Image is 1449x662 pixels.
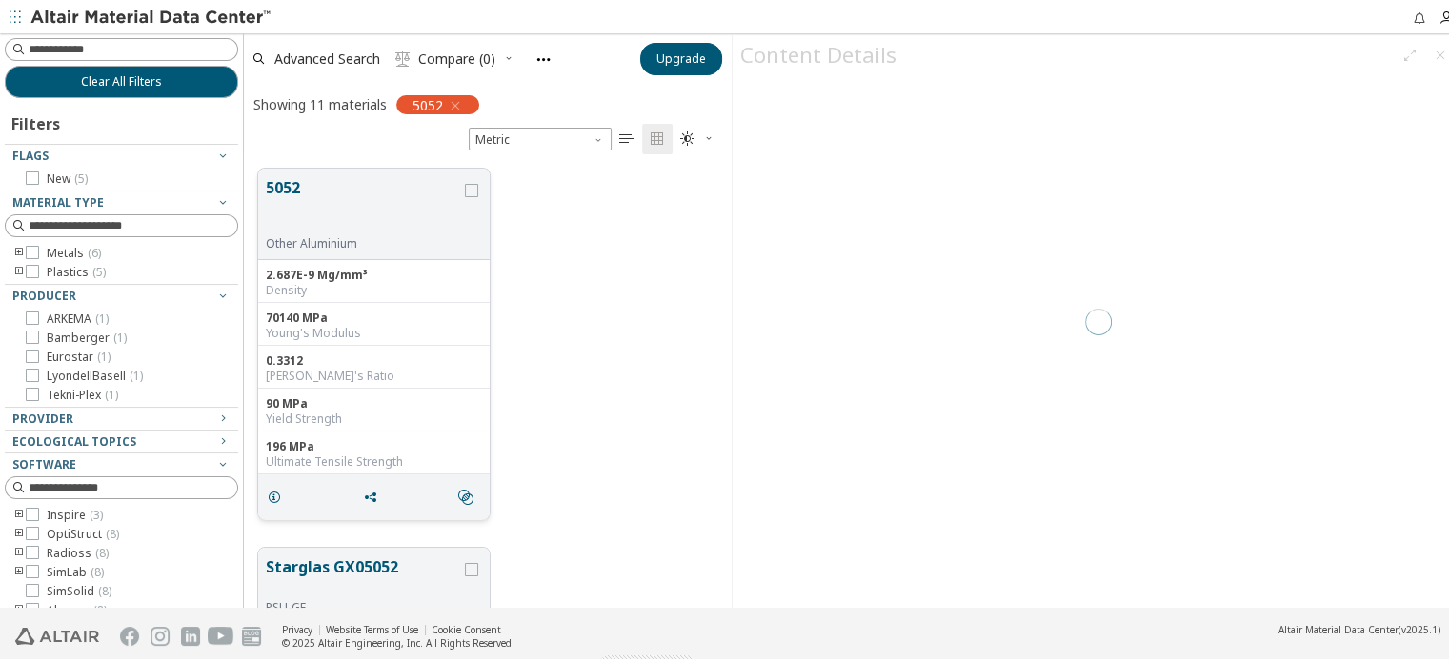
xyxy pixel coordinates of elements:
[469,125,612,148] span: Metric
[95,542,109,558] span: ( 8 )
[5,282,238,305] button: Producer
[244,151,732,606] div: grid
[266,351,482,366] div: 0.3312
[418,50,495,63] span: Compare (0)
[656,49,706,64] span: Upgrade
[266,323,482,338] div: Young's Modulus
[12,600,26,615] i: toogle group
[47,169,88,184] span: New
[395,49,411,64] i: 
[5,189,238,211] button: Material Type
[12,562,26,577] i: toogle group
[12,243,26,258] i: toogle group
[266,552,461,597] button: Starglas GX05052
[673,121,722,151] button: Theme
[113,327,127,343] span: ( 1 )
[326,620,418,633] a: Website Terms of Use
[1278,620,1399,633] span: Altair Material Data Center
[640,40,722,72] button: Upgrade
[282,620,312,633] a: Privacy
[12,524,26,539] i: toogle group
[12,191,104,208] span: Material Type
[12,431,136,447] span: Ecological Topics
[458,487,473,502] i: 
[74,168,88,184] span: ( 5 )
[5,95,70,141] div: Filters
[413,93,443,110] span: 5052
[47,524,119,539] span: OptiStruct
[47,243,101,258] span: Metals
[266,409,482,424] div: Yield Strength
[469,125,612,148] div: Unit System
[266,280,482,295] div: Density
[47,366,143,381] span: LyondellBasell
[266,265,482,280] div: 2.687E-9 Mg/mm³
[266,393,482,409] div: 90 MPa
[5,405,238,428] button: Provider
[12,543,26,558] i: toogle group
[47,581,111,596] span: SimSolid
[88,242,101,258] span: ( 6 )
[642,121,673,151] button: Tile View
[97,346,111,362] span: ( 1 )
[12,505,26,520] i: toogle group
[680,129,695,144] i: 
[47,505,103,520] span: Inspire
[47,562,104,577] span: SimLab
[47,600,107,615] span: Abaqus
[130,365,143,381] span: ( 1 )
[47,543,109,558] span: Radioss
[650,129,665,144] i: 
[266,436,482,451] div: 196 MPa
[98,580,111,596] span: ( 8 )
[253,92,387,110] div: Showing 11 materials
[12,408,73,424] span: Provider
[266,451,482,467] div: Ultimate Tensile Strength
[47,262,106,277] span: Plastics
[266,173,461,233] button: 5052
[432,620,501,633] a: Cookie Consent
[106,523,119,539] span: ( 8 )
[619,129,634,144] i: 
[12,145,49,161] span: Flags
[47,328,127,343] span: Bamberger
[5,63,238,95] button: Clear All Filters
[266,366,482,381] div: [PERSON_NAME]'s Ratio
[47,347,111,362] span: Eurostar
[282,633,514,647] div: © 2025 Altair Engineering, Inc. All Rights Reserved.
[354,475,394,513] button: Share
[5,428,238,451] button: Ecological Topics
[12,262,26,277] i: toogle group
[47,309,109,324] span: ARKEMA
[81,71,162,87] span: Clear All Filters
[90,504,103,520] span: ( 3 )
[105,384,118,400] span: ( 1 )
[12,453,76,470] span: Software
[258,475,298,513] button: Details
[450,475,490,513] button: Similar search
[1278,620,1440,633] div: (v2025.1)
[266,308,482,323] div: 70140 MPa
[15,625,99,642] img: Altair Engineering
[47,385,118,400] span: Tekni-Plex
[92,261,106,277] span: ( 5 )
[612,121,642,151] button: Table View
[266,233,461,249] div: Other Aluminium
[95,308,109,324] span: ( 1 )
[5,142,238,165] button: Flags
[266,597,461,612] div: PSU-GF
[91,561,104,577] span: ( 8 )
[5,451,238,473] button: Software
[274,50,380,63] span: Advanced Search
[30,6,273,25] img: Altair Material Data Center
[93,599,107,615] span: ( 8 )
[12,285,76,301] span: Producer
